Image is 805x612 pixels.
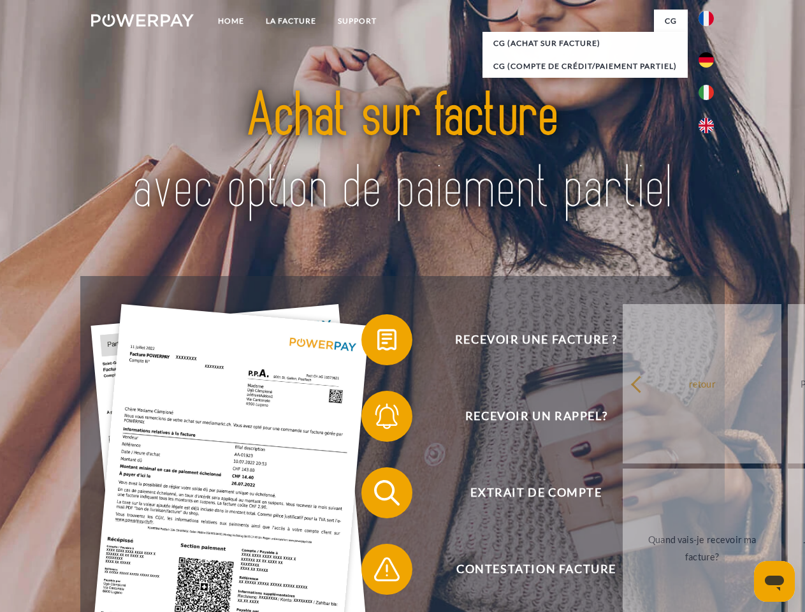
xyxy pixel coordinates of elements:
[371,477,403,509] img: qb_search.svg
[482,55,688,78] a: CG (Compte de crédit/paiement partiel)
[482,32,688,55] a: CG (achat sur facture)
[327,10,388,33] a: Support
[630,375,774,392] div: retour
[380,467,692,518] span: Extrait de compte
[380,314,692,365] span: Recevoir une facture ?
[122,61,683,244] img: title-powerpay_fr.svg
[630,531,774,565] div: Quand vais-je recevoir ma facture?
[699,85,714,100] img: it
[371,324,403,356] img: qb_bill.svg
[380,391,692,442] span: Recevoir un rappel?
[754,561,795,602] iframe: Bouton de lancement de la fenêtre de messagerie
[654,10,688,33] a: CG
[699,11,714,26] img: fr
[207,10,255,33] a: Home
[380,544,692,595] span: Contestation Facture
[361,467,693,518] button: Extrait de compte
[361,544,693,595] button: Contestation Facture
[699,52,714,68] img: de
[255,10,327,33] a: LA FACTURE
[361,391,693,442] button: Recevoir un rappel?
[91,14,194,27] img: logo-powerpay-white.svg
[361,314,693,365] button: Recevoir une facture ?
[371,553,403,585] img: qb_warning.svg
[699,118,714,133] img: en
[371,400,403,432] img: qb_bell.svg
